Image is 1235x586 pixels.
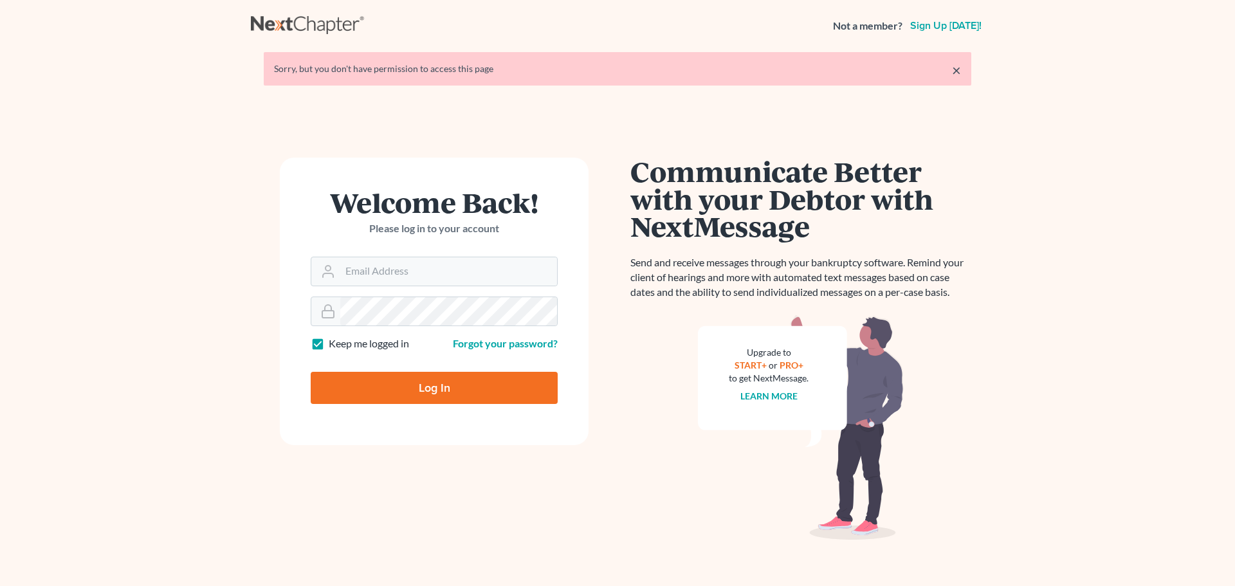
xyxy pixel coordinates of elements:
div: to get NextMessage. [729,372,809,385]
h1: Communicate Better with your Debtor with NextMessage [630,158,971,240]
div: Sorry, but you don't have permission to access this page [274,62,961,75]
img: nextmessage_bg-59042aed3d76b12b5cd301f8e5b87938c9018125f34e5fa2b7a6b67550977c72.svg [698,315,904,540]
input: Log In [311,372,558,404]
a: Forgot your password? [453,337,558,349]
a: × [952,62,961,78]
a: PRO+ [780,360,803,371]
p: Please log in to your account [311,221,558,236]
a: START+ [735,360,767,371]
p: Send and receive messages through your bankruptcy software. Remind your client of hearings and mo... [630,255,971,300]
h1: Welcome Back! [311,188,558,216]
div: Upgrade to [729,346,809,359]
strong: Not a member? [833,19,902,33]
span: or [769,360,778,371]
input: Email Address [340,257,557,286]
a: Learn more [740,390,798,401]
label: Keep me logged in [329,336,409,351]
a: Sign up [DATE]! [908,21,984,31]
